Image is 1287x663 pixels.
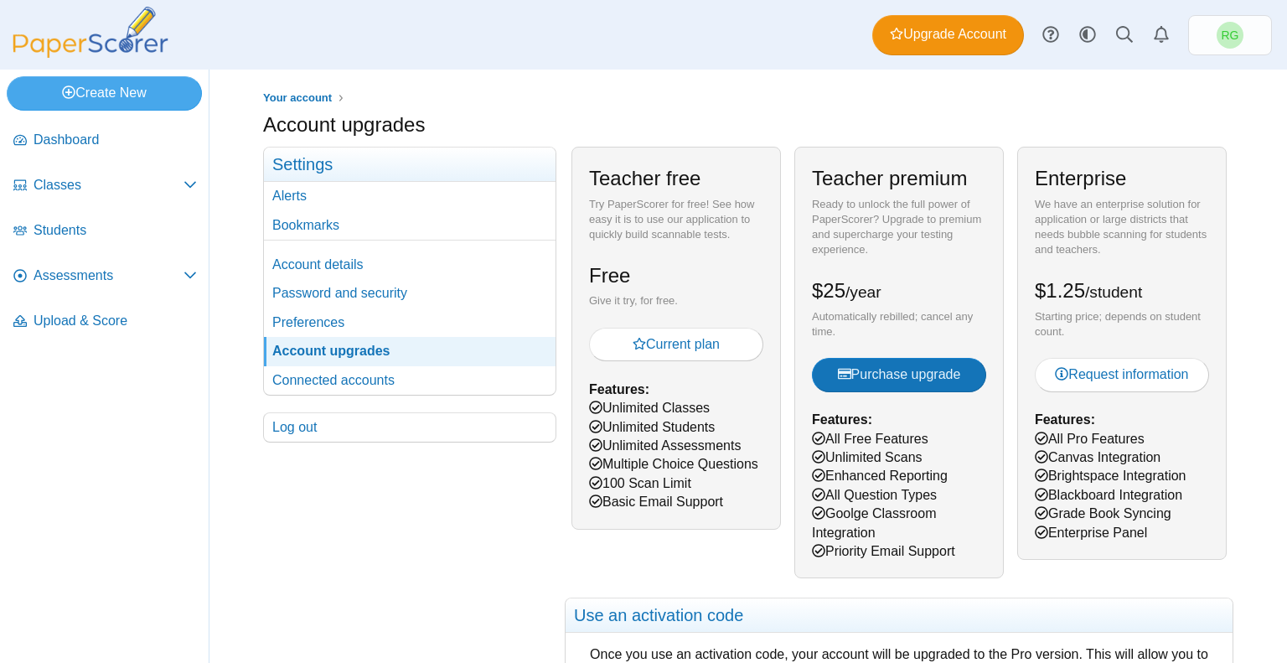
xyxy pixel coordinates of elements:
a: Assessments [7,256,204,297]
div: Automatically rebilled; cancel any time. [812,309,986,339]
img: PaperScorer [7,7,174,58]
a: Richard George [1188,15,1272,55]
span: $25 [812,279,881,302]
h1: Account upgrades [263,111,425,139]
span: Students [34,221,197,240]
button: Purchase upgrade [812,358,986,391]
a: Account upgrades [264,337,556,365]
h2: Teacher free [589,164,700,193]
h2: Free [589,262,630,290]
a: Log out [264,413,556,442]
div: Starting price; depends on student count. [1035,309,1209,339]
div: All Free Features Unlimited Scans Enhanced Reporting All Question Types Goolge Classroom Integrat... [794,147,1004,578]
a: Students [7,211,204,251]
a: Preferences [264,308,556,337]
small: /student [1085,283,1142,301]
div: Unlimited Classes Unlimited Students Unlimited Assessments Multiple Choice Questions 100 Scan Lim... [571,147,781,529]
span: Assessments [34,267,183,285]
div: We have an enterprise solution for application or large districts that needs bubble scanning for ... [1035,197,1209,258]
a: Bookmarks [264,211,556,240]
b: Features: [812,412,872,427]
span: Purchase upgrade [838,367,961,381]
h2: Use an activation code [566,598,1233,633]
a: PaperScorer [7,46,174,60]
a: Dashboard [7,121,204,161]
a: Password and security [264,279,556,308]
a: Account details [264,251,556,279]
a: Request information [1035,358,1209,391]
div: Ready to unlock the full power of PaperScorer? Upgrade to premium and supercharge your testing ex... [812,197,986,258]
a: Create New [7,76,202,110]
span: Upload & Score [34,312,197,330]
small: /year [845,283,881,301]
a: Upload & Score [7,302,204,342]
span: Current plan [633,337,720,351]
div: Try PaperScorer for free! See how easy it is to use our application to quickly build scannable te... [589,197,763,243]
h2: $1.25 [1035,277,1142,305]
b: Features: [589,382,649,396]
span: Upgrade Account [890,25,1006,44]
a: Upgrade Account [872,15,1024,55]
a: Connected accounts [264,366,556,395]
h2: Teacher premium [812,164,967,193]
span: Classes [34,176,183,194]
a: Your account [259,88,336,109]
h2: Enterprise [1035,164,1126,193]
a: Classes [7,166,204,206]
button: Current plan [589,328,763,361]
a: Alerts [264,182,556,210]
span: Richard George [1217,22,1243,49]
a: Alerts [1143,17,1180,54]
span: Your account [263,91,332,104]
div: All Pro Features Canvas Integration Brightspace Integration Blackboard Integration Grade Book Syn... [1017,147,1227,560]
span: Richard George [1222,29,1239,41]
div: Give it try, for free. [589,293,763,308]
span: Dashboard [34,131,197,149]
h3: Settings [264,148,556,182]
span: Request information [1055,367,1188,381]
b: Features: [1035,412,1095,427]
